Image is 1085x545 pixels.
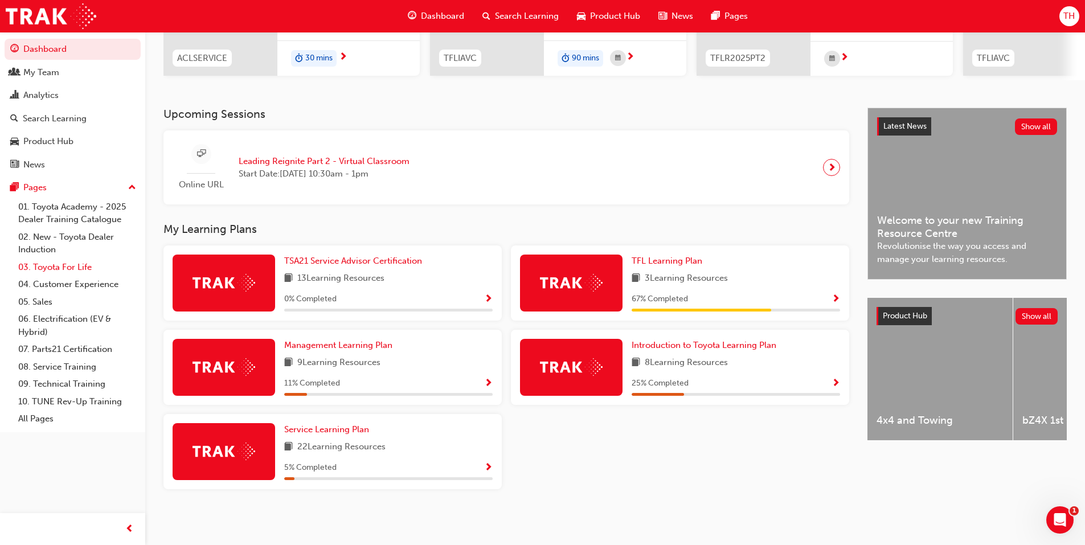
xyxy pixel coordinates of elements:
span: next-icon [626,52,634,63]
span: TH [1063,10,1075,23]
span: News [672,10,693,23]
div: Analytics [23,89,59,102]
span: book-icon [284,272,293,286]
a: Management Learning Plan [284,339,397,352]
a: Search Learning [5,108,141,129]
a: news-iconNews [649,5,702,28]
span: book-icon [632,272,640,286]
span: Show Progress [484,294,493,305]
span: 13 Learning Resources [297,272,384,286]
span: 67 % Completed [632,293,688,306]
span: Product Hub [590,10,640,23]
a: Latest NewsShow allWelcome to your new Training Resource CentreRevolutionise the way you access a... [867,108,1067,280]
span: 30 mins [305,52,333,65]
span: 25 % Completed [632,377,689,390]
a: Service Learning Plan [284,423,374,436]
span: Search Learning [495,10,559,23]
span: Revolutionise the way you access and manage your learning resources. [877,240,1057,265]
div: Search Learning [23,112,87,125]
a: 01. Toyota Academy - 2025 Dealer Training Catalogue [14,198,141,228]
a: 06. Electrification (EV & Hybrid) [14,310,141,341]
h3: Upcoming Sessions [163,108,849,121]
a: pages-iconPages [702,5,757,28]
span: 22 Learning Resources [297,440,386,454]
span: book-icon [284,356,293,370]
a: Online URLLeading Reignite Part 2 - Virtual ClassroomStart Date:[DATE] 10:30am - 1pm [173,140,840,196]
span: 0 % Completed [284,293,337,306]
span: TFL Learning Plan [632,256,702,266]
span: calendar-icon [615,51,621,65]
a: 10. TUNE Rev-Up Training [14,393,141,411]
span: search-icon [10,114,18,124]
a: TSA21 Service Advisor Certification [284,255,427,268]
span: guage-icon [408,9,416,23]
a: Product Hub [5,131,141,152]
span: Show Progress [832,294,840,305]
div: Pages [23,181,47,194]
img: Trak [193,358,255,376]
span: Product Hub [883,311,927,321]
button: TH [1059,6,1079,26]
span: next-icon [339,52,347,63]
h3: My Learning Plans [163,223,849,236]
a: 04. Customer Experience [14,276,141,293]
img: Trak [540,358,603,376]
a: 02. New - Toyota Dealer Induction [14,228,141,259]
span: 11 % Completed [284,377,340,390]
span: car-icon [577,9,586,23]
span: 4x4 and Towing [877,414,1004,427]
span: TSA21 Service Advisor Certification [284,256,422,266]
a: Latest NewsShow all [877,117,1057,136]
a: All Pages [14,410,141,428]
div: News [23,158,45,171]
span: pages-icon [10,183,19,193]
a: Product HubShow all [877,307,1058,325]
iframe: Intercom live chat [1046,506,1074,534]
span: calendar-icon [829,52,835,66]
div: My Team [23,66,59,79]
a: News [5,154,141,175]
a: car-iconProduct Hub [568,5,649,28]
a: 05. Sales [14,293,141,311]
a: search-iconSearch Learning [473,5,568,28]
button: Show all [1016,308,1058,325]
a: 07. Parts21 Certification [14,341,141,358]
span: Welcome to your new Training Resource Centre [877,214,1057,240]
span: 8 Learning Resources [645,356,728,370]
span: people-icon [10,68,19,78]
span: 1 [1070,506,1079,515]
span: Show Progress [484,379,493,389]
span: book-icon [284,440,293,454]
span: news-icon [658,9,667,23]
span: prev-icon [125,522,134,536]
span: TFLIAVC [444,52,477,65]
span: 90 mins [572,52,599,65]
button: Show Progress [484,376,493,391]
span: Show Progress [484,463,493,473]
span: car-icon [10,137,19,147]
span: 5 % Completed [284,461,337,474]
a: TFL Learning Plan [632,255,707,268]
span: pages-icon [711,9,720,23]
span: chart-icon [10,91,19,101]
span: Management Learning Plan [284,340,392,350]
span: sessionType_ONLINE_URL-icon [197,147,206,161]
span: news-icon [10,160,19,170]
span: Service Learning Plan [284,424,369,435]
a: Introduction to Toyota Learning Plan [632,339,781,352]
a: 08. Service Training [14,358,141,376]
button: Pages [5,177,141,198]
span: 9 Learning Resources [297,356,380,370]
span: next-icon [828,159,836,175]
a: Dashboard [5,39,141,60]
img: Trak [193,274,255,292]
a: My Team [5,62,141,83]
button: Show Progress [484,292,493,306]
span: up-icon [128,181,136,195]
img: Trak [540,274,603,292]
img: Trak [6,3,96,29]
span: ACLSERVICE [177,52,227,65]
a: 03. Toyota For Life [14,259,141,276]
